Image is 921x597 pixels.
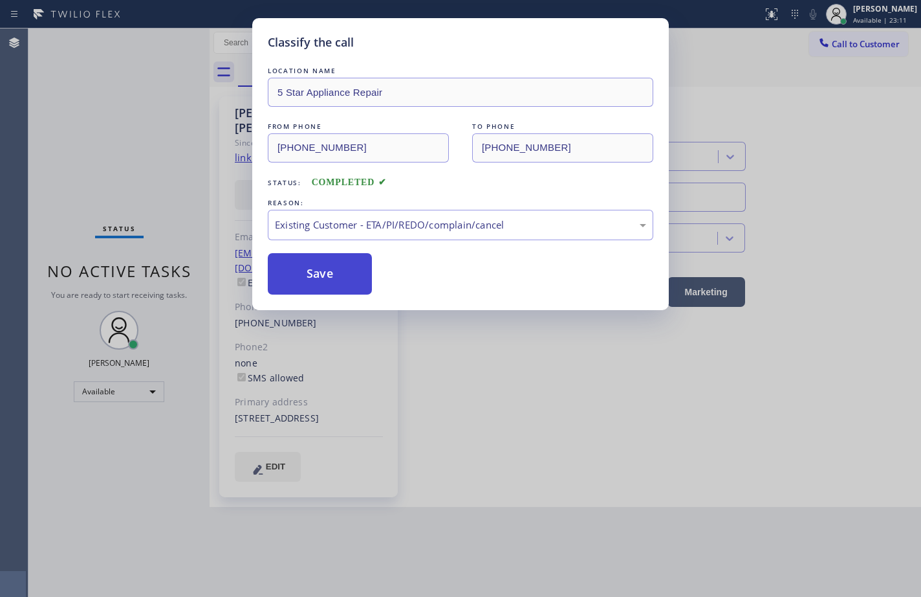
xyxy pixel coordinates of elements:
input: To phone [472,133,653,163]
div: LOCATION NAME [268,64,653,78]
button: Save [268,253,372,295]
div: FROM PHONE [268,120,449,133]
div: Existing Customer - ETA/PI/REDO/complain/cancel [275,218,646,232]
span: Status: [268,178,301,187]
span: COMPLETED [312,177,387,187]
div: TO PHONE [472,120,653,133]
input: From phone [268,133,449,163]
h5: Classify the call [268,34,354,51]
div: REASON: [268,196,653,210]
